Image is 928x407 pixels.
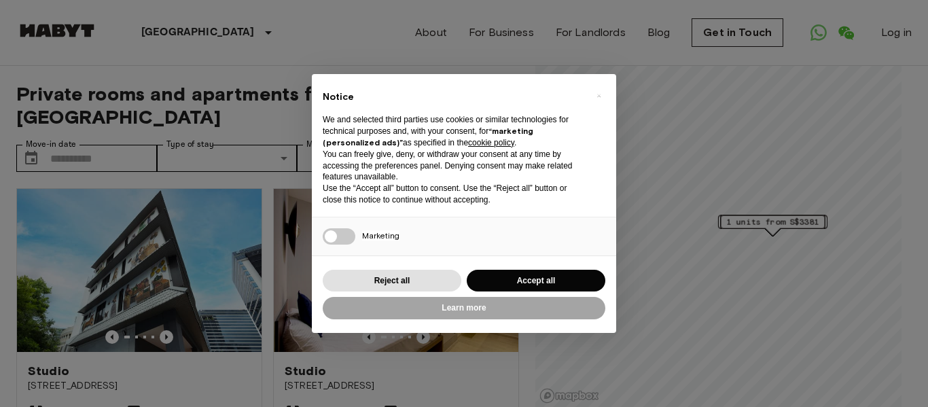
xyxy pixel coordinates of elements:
[323,297,605,319] button: Learn more
[323,270,461,292] button: Reject all
[323,126,533,147] strong: “marketing (personalized ads)”
[323,149,584,183] p: You can freely give, deny, or withdraw your consent at any time by accessing the preferences pane...
[323,90,584,104] h2: Notice
[596,88,601,104] span: ×
[468,138,514,147] a: cookie policy
[362,230,399,241] span: Marketing
[323,114,584,148] p: We and selected third parties use cookies or similar technologies for technical purposes and, wit...
[467,270,605,292] button: Accept all
[323,183,584,206] p: Use the “Accept all” button to consent. Use the “Reject all” button or close this notice to conti...
[588,85,609,107] button: Close this notice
